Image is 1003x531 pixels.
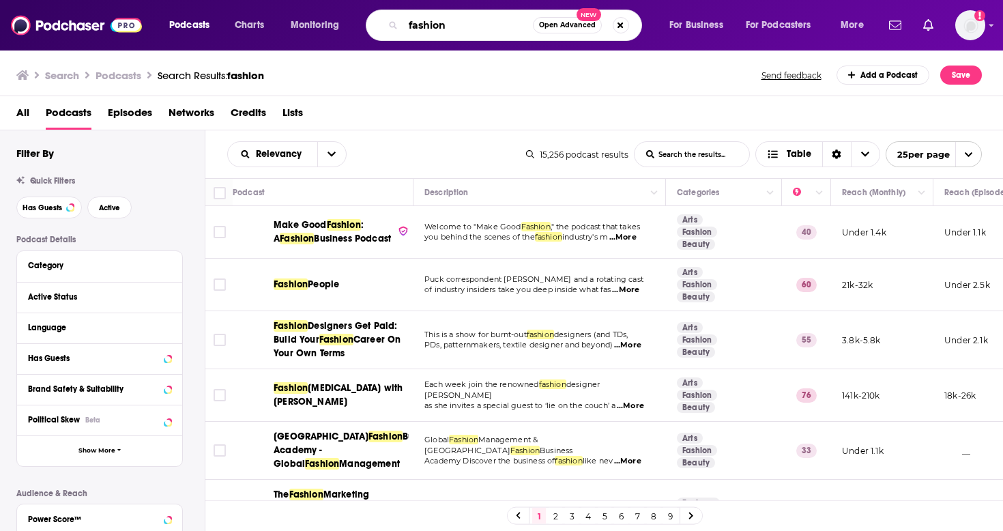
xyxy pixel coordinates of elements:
[646,185,663,201] button: Column Actions
[762,185,779,201] button: Column Actions
[677,433,703,444] a: Arts
[677,457,715,468] a: Beauty
[231,102,266,130] span: Credits
[28,510,171,527] button: Power Score™
[955,10,985,40] img: User Profile
[677,390,717,401] a: Fashion
[96,69,141,82] h3: Podcasts
[308,278,339,290] span: People
[677,334,717,345] a: Fashion
[787,149,811,159] span: Table
[677,377,703,388] a: Arts
[757,70,826,81] button: Send feedback
[424,285,611,294] span: of industry insiders take you deep inside what fas
[630,508,644,524] a: 7
[540,446,572,455] span: Business
[327,219,361,231] span: Fashion
[510,446,540,455] span: Fashion
[837,66,930,85] a: Add a Podcast
[305,458,339,470] span: Fashion
[424,435,449,444] span: Global
[233,184,265,201] div: Podcast
[274,278,308,290] span: Fashion
[87,197,132,218] button: Active
[663,508,677,524] a: 9
[158,69,264,82] a: Search Results:fashion
[17,435,182,466] button: Show More
[227,141,347,167] h2: Choose List sort
[28,515,160,524] div: Power Score™
[581,508,595,524] a: 4
[955,10,985,40] button: Show profile menu
[424,330,527,339] span: This is a show for burnt-out
[160,14,227,36] button: open menu
[169,102,214,130] a: Networks
[796,333,817,347] p: 55
[677,267,703,278] a: Arts
[274,489,289,500] span: The
[811,185,828,201] button: Column Actions
[539,379,566,389] span: fashion
[214,334,226,346] span: Toggle select row
[274,382,308,394] span: Fashion
[677,347,715,358] a: Beauty
[274,218,409,246] a: Make GoodFashion: AFashionBusiness Podcast
[16,102,29,130] a: All
[918,14,939,37] a: Show notifications dropdown
[755,141,880,167] button: Choose View
[16,235,183,244] p: Podcast Details
[617,401,644,412] span: ...More
[555,456,582,465] span: fashion
[554,330,628,339] span: designers (and TDs,
[614,456,641,467] span: ...More
[228,149,317,159] button: open menu
[424,498,526,508] span: Become a Paid Subscriber:
[609,232,637,243] span: ...More
[99,204,120,212] span: Active
[796,225,817,239] p: 40
[842,445,884,457] p: Under 1.1k
[16,197,82,218] button: Has Guests
[532,508,546,524] a: 1
[28,257,171,274] button: Category
[274,319,409,360] a: FashionDesigners Get Paid: Build YourFashionCareer On Your Own Terms
[424,184,468,201] div: Description
[274,382,403,407] span: [MEDICAL_DATA] with [PERSON_NAME]
[368,431,403,442] span: Fashion
[30,176,75,186] span: Quick Filters
[796,388,817,402] p: 76
[256,149,306,159] span: Relevancy
[214,278,226,291] span: Toggle select row
[944,390,976,401] p: 18k-26k
[158,69,264,82] div: Search Results:
[424,379,539,389] span: Each week join the renowned
[647,508,660,524] a: 8
[565,508,579,524] a: 3
[214,389,226,401] span: Toggle select row
[796,278,817,291] p: 60
[28,349,171,367] button: Has Guests
[45,69,79,82] h3: Search
[274,382,409,409] a: Fashion[MEDICAL_DATA] with [PERSON_NAME]
[612,285,639,296] span: ...More
[677,227,717,238] a: Fashion
[614,508,628,524] a: 6
[108,102,152,130] a: Episodes
[214,226,226,238] span: Toggle select row
[746,16,811,35] span: For Podcasters
[28,411,171,428] button: Political SkewBeta
[78,447,115,455] span: Show More
[424,401,615,410] span: as she invites a special guest to ‘lie on the couch’ a
[424,222,521,231] span: Welcome to "Make Good
[403,14,533,36] input: Search podcasts, credits, & more...
[526,149,628,160] div: 15,256 podcast results
[281,14,357,36] button: open menu
[314,233,391,244] span: Business Podcast
[85,416,100,425] div: Beta
[841,16,864,35] span: More
[28,380,171,397] button: Brand Safety & Suitability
